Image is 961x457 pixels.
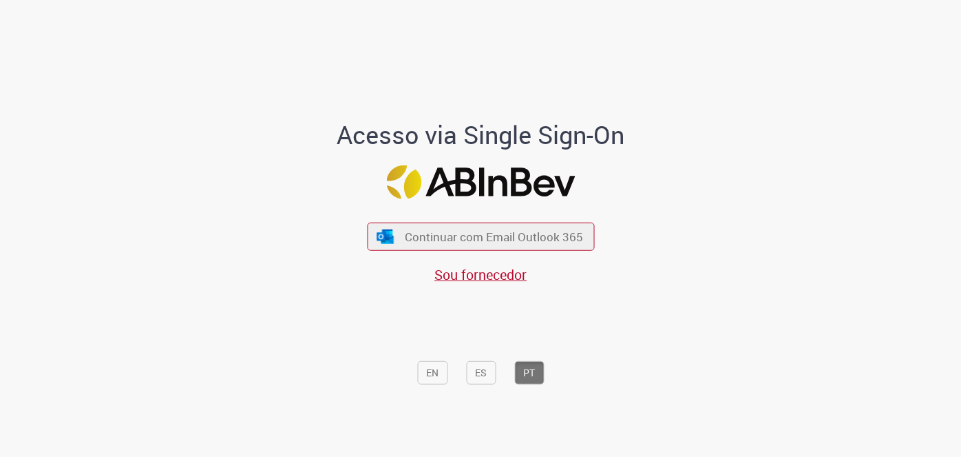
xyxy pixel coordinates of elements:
button: ícone Azure/Microsoft 360 Continuar com Email Outlook 365 [367,223,594,251]
button: PT [514,361,544,385]
span: Continuar com Email Outlook 365 [405,229,583,245]
button: ES [466,361,496,385]
a: Sou fornecedor [434,265,527,284]
img: Logo ABInBev [386,165,575,199]
img: ícone Azure/Microsoft 360 [376,229,395,243]
button: EN [417,361,447,385]
h1: Acesso via Single Sign-On [290,121,672,149]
